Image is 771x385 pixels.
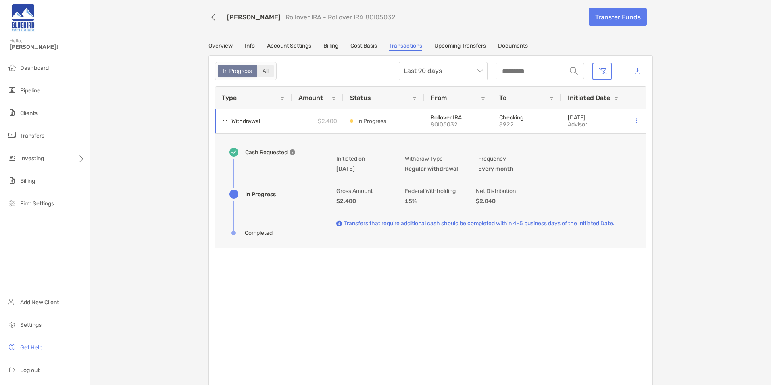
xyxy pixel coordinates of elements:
div: In Progress [219,65,256,77]
span: Status [350,94,371,102]
a: Account Settings [267,42,311,51]
span: Pipeline [20,87,40,94]
span: Withdrawal [231,115,260,128]
p: advisor [568,121,587,128]
img: investing icon [7,153,17,163]
a: Transfer Funds [589,8,647,26]
span: Dashboard [20,65,49,71]
span: Transfers [20,132,44,139]
span: Firm Settings [20,200,54,207]
img: pipeline icon [7,85,17,95]
div: All [258,65,273,77]
span: Billing [20,178,35,184]
span: Last 90 days [404,62,483,80]
span: Type [222,94,237,102]
img: input icon [570,67,578,75]
p: Rollover IRA - Rollover IRA 8OI05032 [285,13,395,21]
img: get-help icon [7,342,17,352]
p: In Progress [357,116,386,126]
span: [PERSON_NAME]! [10,44,85,50]
p: 8922 [499,121,555,128]
b: $2,400 [336,198,356,205]
span: Investing [20,155,44,162]
p: Frequency [478,154,527,164]
img: clients icon [7,108,17,117]
p: Gross Amount [336,186,385,196]
p: Rollover IRA [431,114,486,121]
img: billing icon [7,176,17,185]
a: Info [245,42,255,51]
span: From [431,94,447,102]
p: $2,400 [318,116,337,126]
b: Every month [478,165,513,172]
a: Upcoming Transfers [434,42,486,51]
span: Settings [20,322,42,329]
a: Billing [323,42,338,51]
p: Federal Withholding [405,186,456,196]
b: [DATE] [336,165,355,172]
p: [DATE] [568,114,587,121]
b: $2,040 [476,198,496,205]
div: segmented control [215,62,277,80]
img: transfers icon [7,130,17,140]
span: Initiated Date [568,94,610,102]
a: [PERSON_NAME] [227,13,281,21]
p: Cash Requested [245,147,288,157]
a: Transactions [389,42,422,51]
div: Completed [245,230,273,236]
p: 8OI05032 [431,121,486,128]
img: logout icon [7,365,17,375]
p: Withdraw Type [405,154,458,164]
span: To [499,94,506,102]
button: Clear filters [592,63,612,80]
a: Documents [498,42,528,51]
span: Amount [298,94,323,102]
span: Add New Client [20,299,59,306]
img: settings icon [7,320,17,329]
b: 15 % [405,198,417,205]
span: Get Help [20,344,42,351]
b: Regular withdrawal [405,165,458,172]
img: dashboard icon [7,63,17,72]
p: Net Distribution [476,186,524,196]
p: Checking [499,114,555,121]
p: Initiated on [336,154,385,164]
img: firm-settings icon [7,198,17,208]
a: Cost Basis [350,42,377,51]
img: Zoe Logo [10,3,36,32]
div: In Progress [245,191,276,198]
img: add_new_client icon [7,297,17,307]
span: Clients [20,110,38,117]
a: Overview [208,42,233,51]
p: Transfers that require additional cash should be completed within 4-5 business days of the Initia... [344,218,615,228]
span: Log out [20,367,40,374]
